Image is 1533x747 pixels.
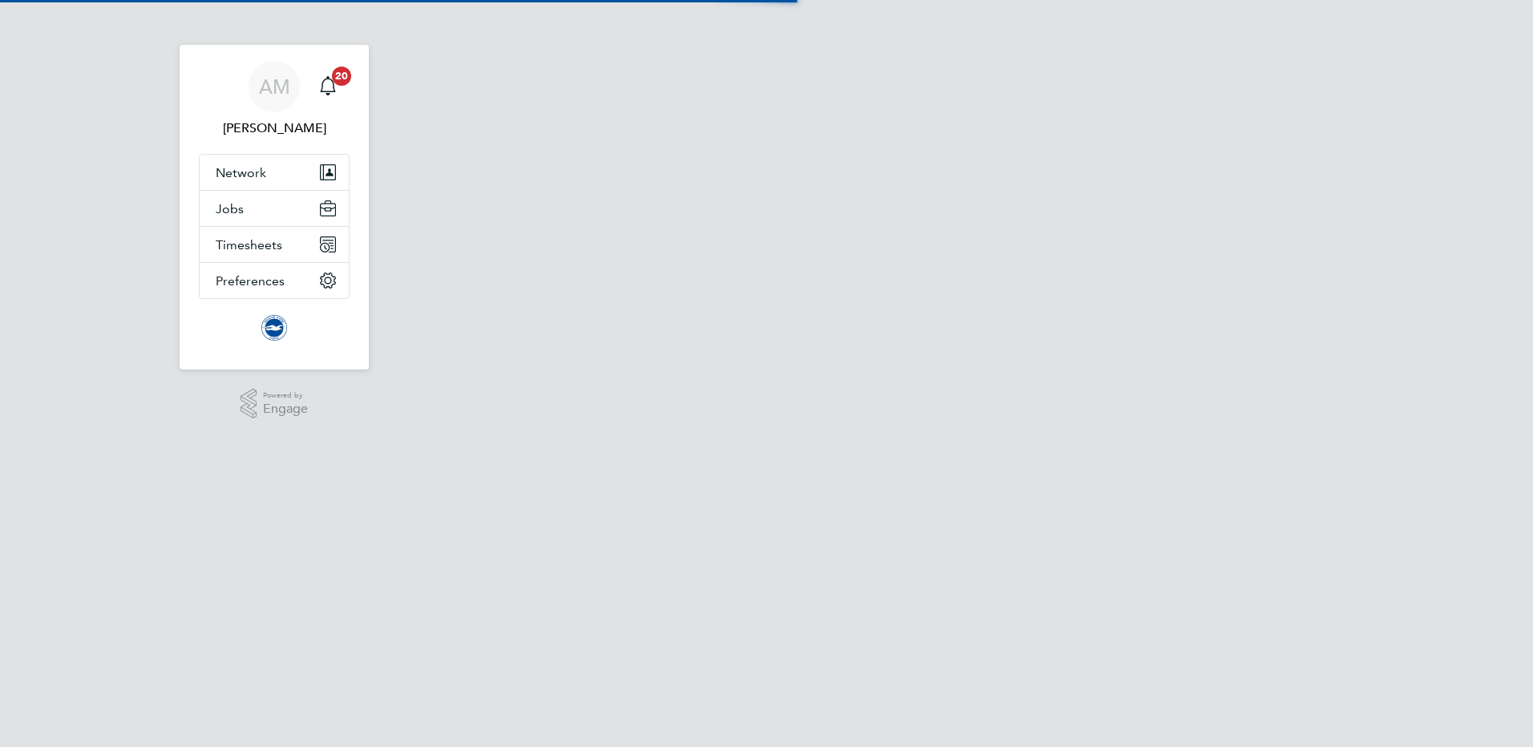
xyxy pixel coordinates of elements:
span: AM [259,76,290,97]
span: Preferences [216,273,285,289]
span: Network [216,165,266,180]
a: 20 [312,61,344,112]
a: AM[PERSON_NAME] [199,61,350,138]
span: Jobs [216,201,244,216]
a: Go to home page [199,315,350,341]
button: Network [200,155,349,190]
span: Timesheets [216,237,282,252]
button: Jobs [200,191,349,226]
span: Powered by [263,389,308,402]
a: Powered byEngage [241,389,309,419]
button: Timesheets [200,227,349,262]
span: Adrian Morris [199,119,350,138]
span: Engage [263,402,308,416]
span: 20 [332,67,351,86]
img: brightonandhovealbion-logo-retina.png [261,315,287,341]
nav: Main navigation [180,45,369,369]
button: Preferences [200,263,349,298]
